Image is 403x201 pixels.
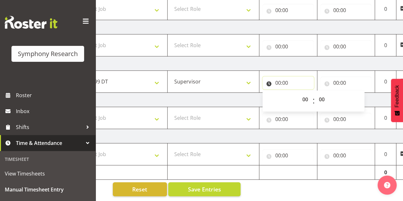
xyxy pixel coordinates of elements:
[320,4,372,17] input: Click to select...
[313,93,315,109] span: :
[263,40,314,53] input: Click to select...
[375,34,396,56] td: 0
[5,16,57,29] img: Rosterit website logo
[391,79,403,122] button: Feedback - Show survey
[375,165,396,180] td: 0
[18,49,78,59] div: Symphony Research
[320,113,372,126] input: Click to select...
[263,149,314,162] input: Click to select...
[113,182,167,196] button: Reset
[263,76,314,89] input: Click to select...
[375,71,396,93] td: 0
[16,106,92,116] span: Inbox
[263,4,314,17] input: Click to select...
[188,185,221,193] span: Save Entries
[394,85,400,107] span: Feedback
[16,90,92,100] span: Roster
[5,169,91,178] span: View Timesheets
[2,166,94,182] a: View Timesheets
[384,182,390,188] img: help-xxl-2.png
[2,153,94,166] div: Timesheet
[320,149,372,162] input: Click to select...
[320,76,372,89] input: Click to select...
[5,185,91,194] span: Manual Timesheet Entry
[263,113,314,126] input: Click to select...
[168,182,241,196] button: Save Entries
[16,122,83,132] span: Shifts
[16,138,83,148] span: Time & Attendance
[132,185,147,193] span: Reset
[375,143,396,165] td: 0
[2,182,94,197] a: Manual Timesheet Entry
[375,107,396,129] td: 0
[320,40,372,53] input: Click to select...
